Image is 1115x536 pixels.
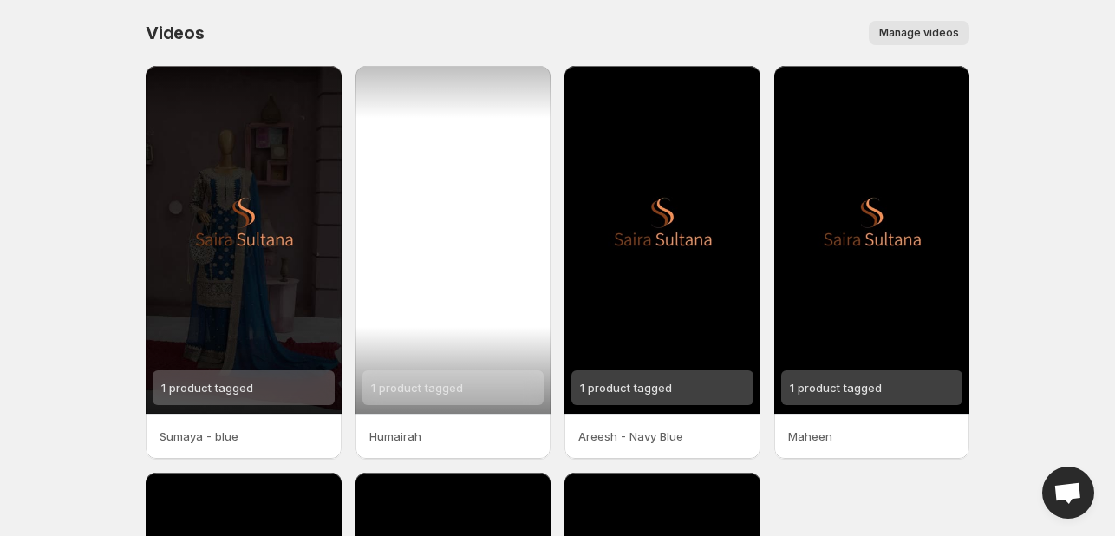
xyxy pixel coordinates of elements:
span: 1 product tagged [161,381,253,395]
p: Maheen [788,428,956,445]
p: Areesh - Navy Blue [578,428,747,445]
span: 1 product tagged [790,381,882,395]
span: 1 product tagged [371,381,463,395]
span: Videos [146,23,205,43]
div: Open chat [1042,467,1094,519]
p: Humairah [369,428,538,445]
span: 1 product tagged [580,381,672,395]
span: Manage videos [879,26,959,40]
p: Sumaya - blue [160,428,328,445]
button: Manage videos [869,21,969,45]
